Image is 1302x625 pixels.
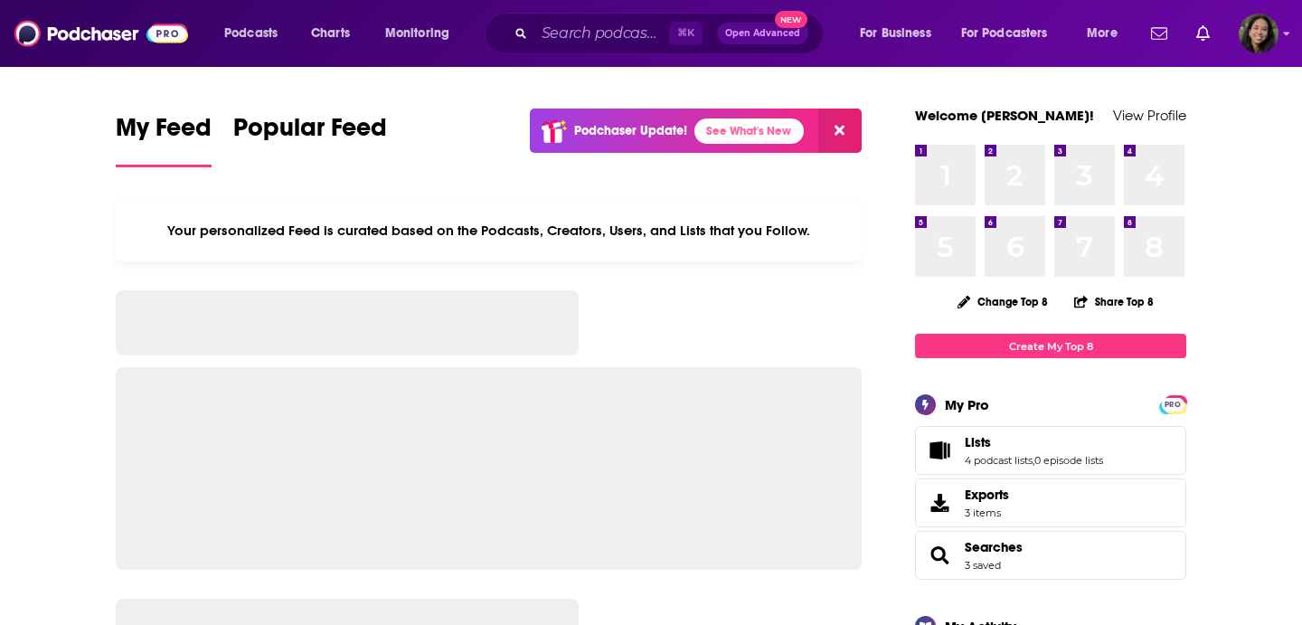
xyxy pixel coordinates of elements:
[921,438,958,463] a: Lists
[965,559,1001,572] a: 3 saved
[233,112,387,167] a: Popular Feed
[717,23,808,44] button: Open AdvancedNew
[965,487,1009,503] span: Exports
[373,19,473,48] button: open menu
[965,507,1009,519] span: 3 items
[725,29,800,38] span: Open Advanced
[1189,18,1217,49] a: Show notifications dropdown
[915,426,1186,475] span: Lists
[212,19,301,48] button: open menu
[116,112,212,167] a: My Feed
[502,13,841,54] div: Search podcasts, credits, & more...
[1113,107,1186,124] a: View Profile
[116,200,862,261] div: Your personalized Feed is curated based on the Podcasts, Creators, Users, and Lists that you Follow.
[915,334,1186,358] a: Create My Top 8
[1162,398,1184,412] span: PRO
[534,19,669,48] input: Search podcasts, credits, & more...
[921,543,958,568] a: Searches
[311,21,350,46] span: Charts
[1073,284,1155,319] button: Share Top 8
[116,112,212,154] span: My Feed
[965,434,991,450] span: Lists
[965,454,1033,467] a: 4 podcast lists
[947,290,1059,313] button: Change Top 8
[915,478,1186,527] a: Exports
[965,434,1103,450] a: Lists
[1034,454,1103,467] a: 0 episode lists
[1144,18,1175,49] a: Show notifications dropdown
[949,19,1074,48] button: open menu
[775,11,807,28] span: New
[1033,454,1034,467] span: ,
[1162,397,1184,411] a: PRO
[385,21,449,46] span: Monitoring
[299,19,361,48] a: Charts
[233,112,387,154] span: Popular Feed
[961,21,1048,46] span: For Podcasters
[1087,21,1118,46] span: More
[860,21,931,46] span: For Business
[1239,14,1278,53] img: User Profile
[669,22,703,45] span: ⌘ K
[921,490,958,516] span: Exports
[965,539,1023,555] a: Searches
[14,16,188,51] img: Podchaser - Follow, Share and Rate Podcasts
[694,118,804,144] a: See What's New
[1074,19,1140,48] button: open menu
[915,531,1186,580] span: Searches
[224,21,278,46] span: Podcasts
[945,396,989,413] div: My Pro
[915,107,1094,124] a: Welcome [PERSON_NAME]!
[1239,14,1278,53] button: Show profile menu
[1239,14,1278,53] span: Logged in as BroadleafBooks2
[847,19,954,48] button: open menu
[574,123,687,138] p: Podchaser Update!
